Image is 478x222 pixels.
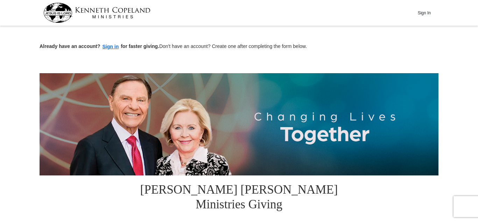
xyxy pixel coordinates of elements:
[125,175,353,221] h1: [PERSON_NAME] [PERSON_NAME] Ministries Giving
[40,43,438,51] p: Don't have an account? Create one after completing the form below.
[100,43,121,51] button: Sign in
[40,43,159,49] strong: Already have an account? for faster giving.
[414,7,435,18] button: Sign In
[43,3,150,23] img: kcm-header-logo.svg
